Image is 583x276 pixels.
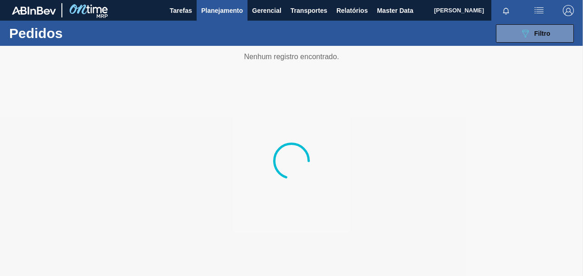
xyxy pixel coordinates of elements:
[563,5,574,16] img: Logout
[336,5,368,16] span: Relatórios
[291,5,327,16] span: Transportes
[170,5,192,16] span: Tarefas
[12,6,56,15] img: TNhmsLtSVTkK8tSr43FrP2fwEKptu5GPRR3wAAAABJRU5ErkJggg==
[9,28,136,39] h1: Pedidos
[533,5,544,16] img: userActions
[534,30,550,37] span: Filtro
[496,24,574,43] button: Filtro
[377,5,413,16] span: Master Data
[252,5,281,16] span: Gerencial
[491,4,521,17] button: Notificações
[201,5,243,16] span: Planejamento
